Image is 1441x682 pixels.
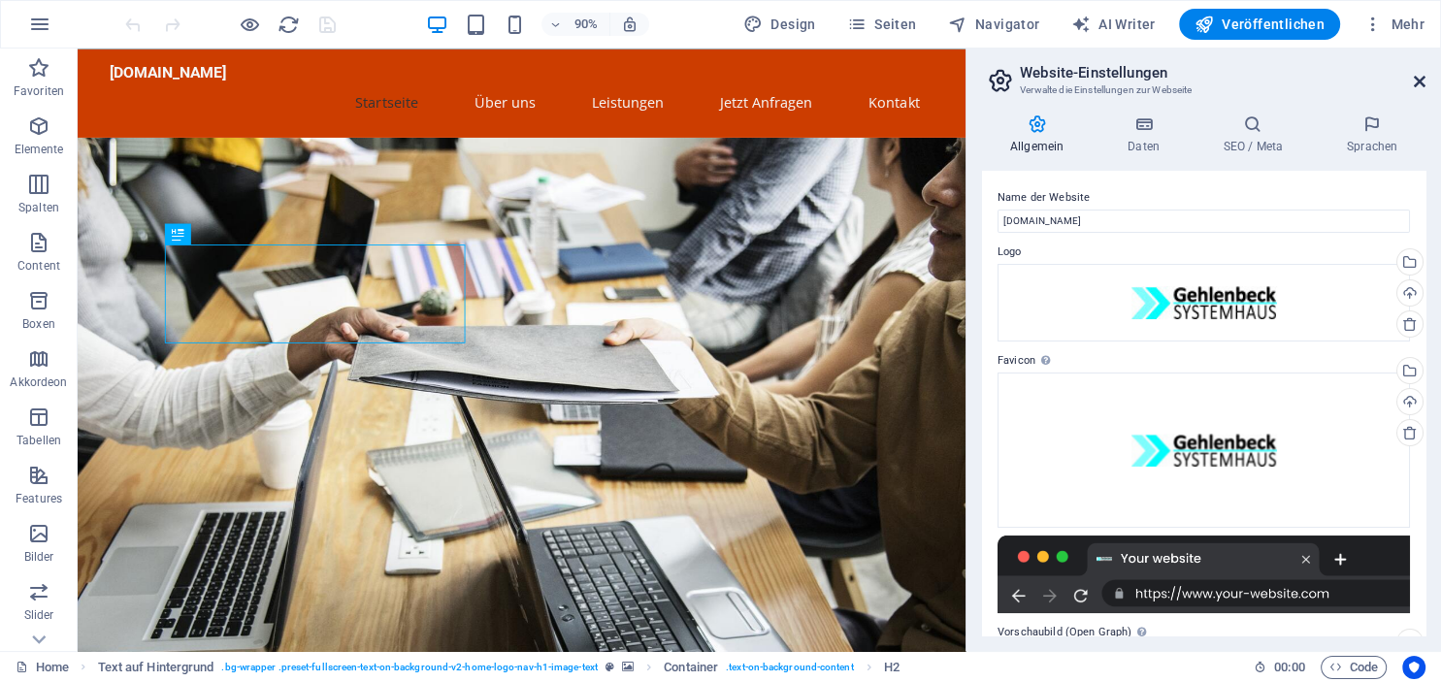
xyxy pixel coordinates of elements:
[1288,660,1291,674] span: :
[1402,656,1425,679] button: Usercentrics
[1319,114,1425,155] h4: Sprachen
[621,16,639,33] i: Bei Größenänderung Zoomstufe automatisch an das gewählte Gerät anpassen.
[10,374,67,390] p: Akkordeon
[541,13,610,36] button: 90%
[1099,114,1195,155] h4: Daten
[1321,656,1387,679] button: Code
[1179,9,1340,40] button: Veröffentlichen
[571,13,602,36] h6: 90%
[18,200,59,215] p: Spalten
[15,142,64,157] p: Elemente
[736,9,824,40] div: Design (Strg+Alt+Y)
[98,656,214,679] span: Klick zum Auswählen. Doppelklick zum Bearbeiten
[1195,15,1325,34] span: Veröffentlichen
[277,13,300,36] button: reload
[221,656,597,679] span: . bg-wrapper .preset-fullscreen-text-on-background-v2-home-logo-nav-h1-image-text
[238,13,261,36] button: Klicke hier, um den Vorschau-Modus zu verlassen
[998,349,1410,373] label: Favicon
[847,15,917,34] span: Seiten
[22,316,55,332] p: Boxen
[998,241,1410,264] label: Logo
[24,607,54,623] p: Slider
[622,662,634,672] i: Element verfügt über einen Hintergrund
[1020,64,1425,81] h2: Website-Einstellungen
[1254,656,1305,679] h6: Session-Zeit
[998,621,1410,644] label: Vorschaubild (Open Graph)
[98,656,900,679] nav: breadcrumb
[884,656,900,679] span: Klick zum Auswählen. Doppelklick zum Bearbeiten
[664,656,718,679] span: Klick zum Auswählen. Doppelklick zum Bearbeiten
[940,9,1048,40] button: Navigator
[1020,81,1387,99] h3: Verwalte die Einstellungen zur Webseite
[17,258,60,274] p: Content
[14,83,64,99] p: Favoriten
[736,9,824,40] button: Design
[1329,656,1378,679] span: Code
[998,373,1410,528] div: Logo-Gehlenbeck-Systemhaus_2018-mj7kbKKKOjYAALxegyBKuw-C_rqJaW03rsaWXsScNBX7w.png
[1363,15,1425,34] span: Mehr
[998,264,1410,341] div: Logo-Gehlenbeck-Systemhaus_2018-mj7kbKKKOjYAALxegyBKuw.jpg
[1195,114,1319,155] h4: SEO / Meta
[606,662,614,672] i: Dieses Element ist ein anpassbares Preset
[24,549,54,565] p: Bilder
[998,186,1410,210] label: Name der Website
[278,14,300,36] i: Seite neu laden
[839,9,925,40] button: Seiten
[1071,15,1156,34] span: AI Writer
[998,210,1410,233] input: Name...
[1064,9,1163,40] button: AI Writer
[16,491,62,506] p: Features
[726,656,854,679] span: . text-on-background-content
[16,433,61,448] p: Tabellen
[982,114,1099,155] h4: Allgemein
[743,15,816,34] span: Design
[1356,9,1432,40] button: Mehr
[16,656,69,679] a: Klick, um Auswahl aufzuheben. Doppelklick öffnet Seitenverwaltung
[948,15,1040,34] span: Navigator
[1274,656,1304,679] span: 00 00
